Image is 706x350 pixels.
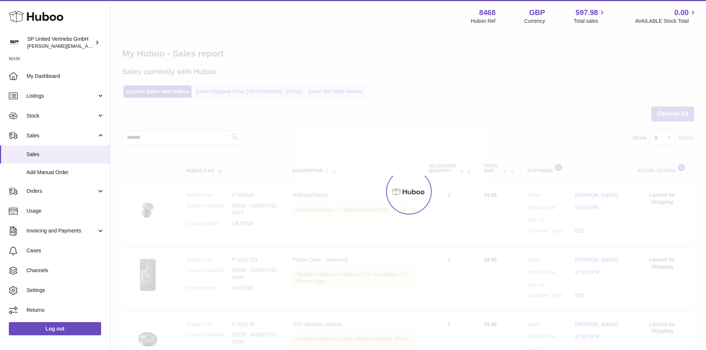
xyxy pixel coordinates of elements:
span: Stock [26,112,97,119]
strong: 8468 [479,8,496,18]
span: 597.98 [575,8,598,18]
span: Channels [26,267,104,274]
span: Orders [26,188,97,195]
span: Sales [26,151,104,158]
a: Log out [9,322,101,335]
a: 0.00 AVAILABLE Stock Total [635,8,697,25]
span: My Dashboard [26,73,104,80]
span: Cases [26,247,104,254]
strong: GBP [529,8,545,18]
span: Settings [26,287,104,294]
div: SP United Vertriebs GmbH [27,36,93,50]
div: Currency [524,18,545,25]
span: Listings [26,93,97,100]
span: Add Manual Order [26,169,104,176]
span: Returns [26,307,104,314]
span: 0.00 [674,8,689,18]
a: 597.98 Total sales [574,8,606,25]
span: Sales [26,132,97,139]
span: Invoicing and Payments [26,227,97,234]
span: [PERSON_NAME][EMAIL_ADDRESS][DOMAIN_NAME] [27,43,147,49]
div: Huboo Ref [471,18,496,25]
span: Total sales [574,18,606,25]
span: AVAILABLE Stock Total [635,18,697,25]
span: Usage [26,208,104,214]
img: tim@sp-united.com [9,37,20,48]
